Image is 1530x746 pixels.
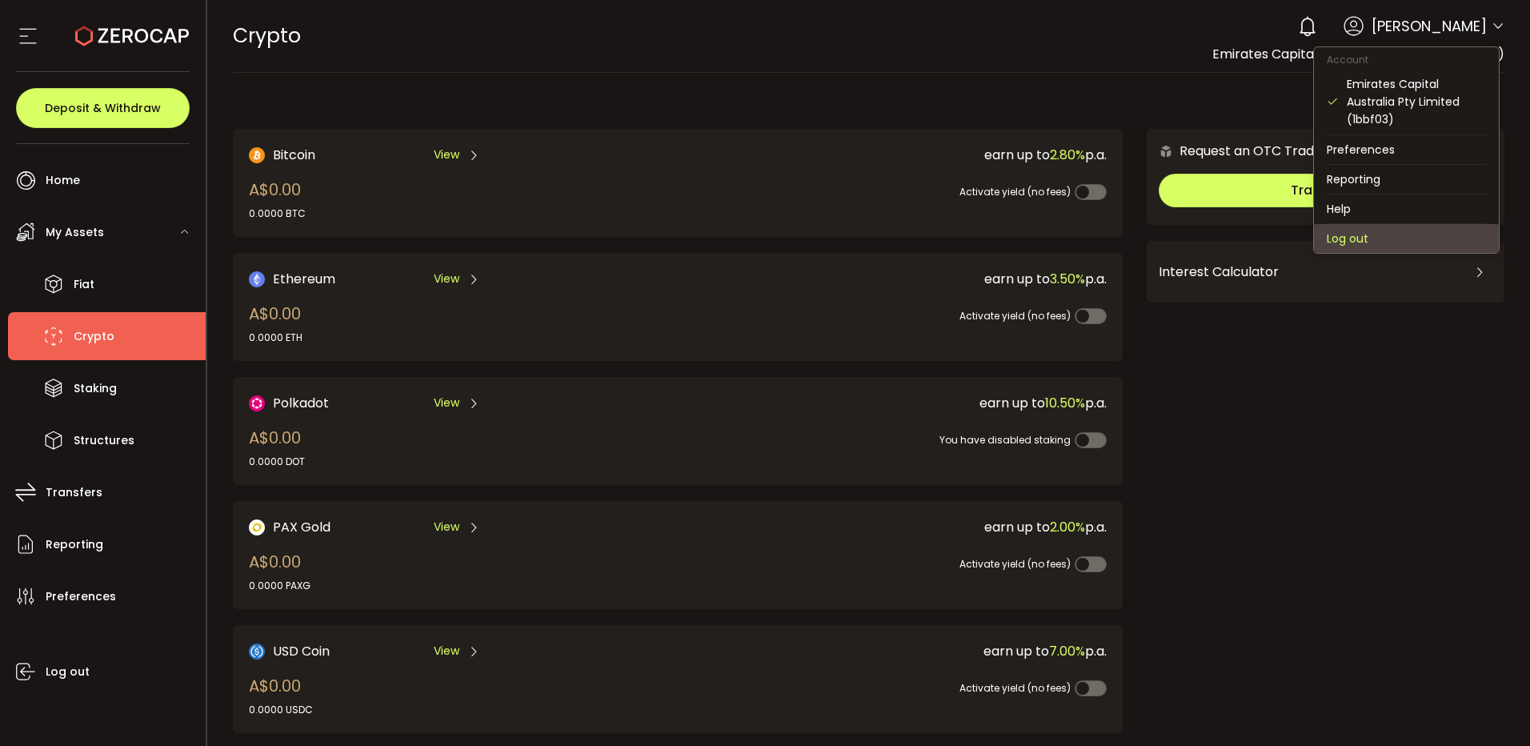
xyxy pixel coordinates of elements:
[46,481,102,504] span: Transfers
[249,147,265,163] img: Bitcoin
[667,145,1107,165] div: earn up to p.a.
[46,221,104,244] span: My Assets
[959,309,1071,323] span: Activate yield (no fees)
[249,271,265,287] img: Ethereum
[434,643,459,660] span: View
[1147,141,1322,161] div: Request an OTC Trade
[1050,518,1085,536] span: 2.00%
[1450,669,1530,746] iframe: Chat Widget
[273,393,329,413] span: Polkadot
[959,681,1071,695] span: Activate yield (no fees)
[74,325,114,348] span: Crypto
[273,145,315,165] span: Bitcoin
[1314,224,1499,253] li: Log out
[1347,75,1486,128] div: Emirates Capital Australia Pty Limited (1bbf03)
[1314,165,1499,194] li: Reporting
[1314,135,1499,164] li: Preferences
[1159,253,1492,291] div: Interest Calculator
[434,146,459,163] span: View
[249,331,302,345] div: 0.0000 ETH
[46,585,116,608] span: Preferences
[1159,174,1492,207] button: Trade OTC
[1372,15,1487,37] span: [PERSON_NAME]
[74,273,94,296] span: Fiat
[249,426,305,469] div: A$0.00
[249,395,265,411] img: DOT
[249,207,306,221] div: 0.0000 BTC
[249,550,310,593] div: A$0.00
[667,641,1107,661] div: earn up to p.a.
[1045,394,1085,412] span: 10.50%
[1159,144,1173,158] img: 6nGpN7MZ9FLuBP83NiajKbTRY4UzlzQtBKtCrLLspmCkSvCZHBKvY3NxgQaT5JnOQREvtQ257bXeeSTueZfAPizblJ+Fe8JwA...
[46,533,103,556] span: Reporting
[667,269,1107,289] div: earn up to p.a.
[74,429,134,452] span: Structures
[939,433,1071,447] span: You have disabled staking
[249,519,265,535] img: PAX Gold
[1291,181,1361,199] span: Trade OTC
[45,102,161,114] span: Deposit & Withdraw
[249,674,313,717] div: A$0.00
[46,660,90,684] span: Log out
[273,517,330,537] span: PAX Gold
[273,269,335,289] span: Ethereum
[1314,53,1381,66] span: Account
[249,302,302,345] div: A$0.00
[249,579,310,593] div: 0.0000 PAXG
[667,393,1107,413] div: earn up to p.a.
[249,644,265,660] img: USD Coin
[46,169,80,192] span: Home
[1050,146,1085,164] span: 2.80%
[74,377,117,400] span: Staking
[16,88,190,128] button: Deposit & Withdraw
[434,271,459,287] span: View
[1049,642,1085,660] span: 7.00%
[434,519,459,535] span: View
[233,22,301,50] span: Crypto
[249,703,313,717] div: 0.0000 USDC
[1212,45,1504,63] span: Emirates Capital Australia Pty Limited (1bbf03)
[959,557,1071,571] span: Activate yield (no fees)
[959,185,1071,199] span: Activate yield (no fees)
[249,455,305,469] div: 0.0000 DOT
[1314,195,1499,223] li: Help
[434,395,459,411] span: View
[249,178,306,221] div: A$0.00
[1050,270,1085,288] span: 3.50%
[667,517,1107,537] div: earn up to p.a.
[273,641,330,661] span: USD Coin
